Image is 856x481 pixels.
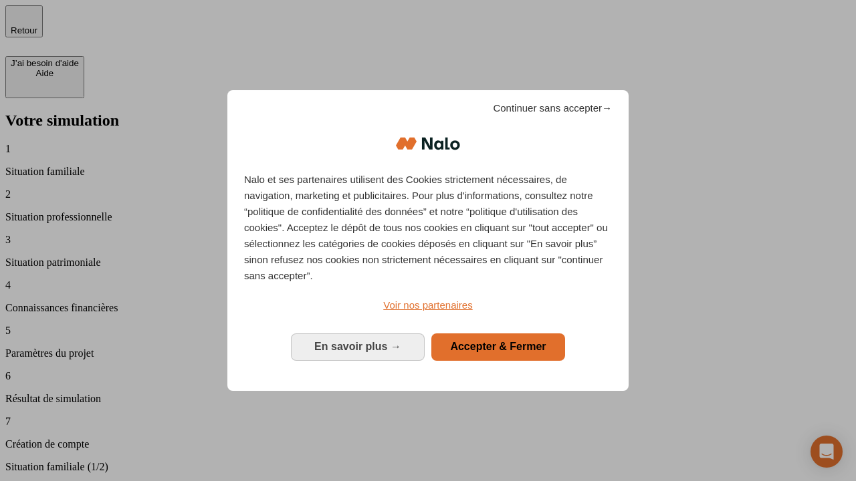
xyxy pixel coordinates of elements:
p: Nalo et ses partenaires utilisent des Cookies strictement nécessaires, de navigation, marketing e... [244,172,612,284]
span: Continuer sans accepter→ [493,100,612,116]
span: Voir nos partenaires [383,299,472,311]
button: En savoir plus: Configurer vos consentements [291,333,425,360]
img: Logo [396,124,460,164]
a: Voir nos partenaires [244,297,612,313]
button: Accepter & Fermer: Accepter notre traitement des données et fermer [431,333,565,360]
div: Bienvenue chez Nalo Gestion du consentement [227,90,629,390]
span: Accepter & Fermer [450,341,546,352]
span: En savoir plus → [314,341,401,352]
